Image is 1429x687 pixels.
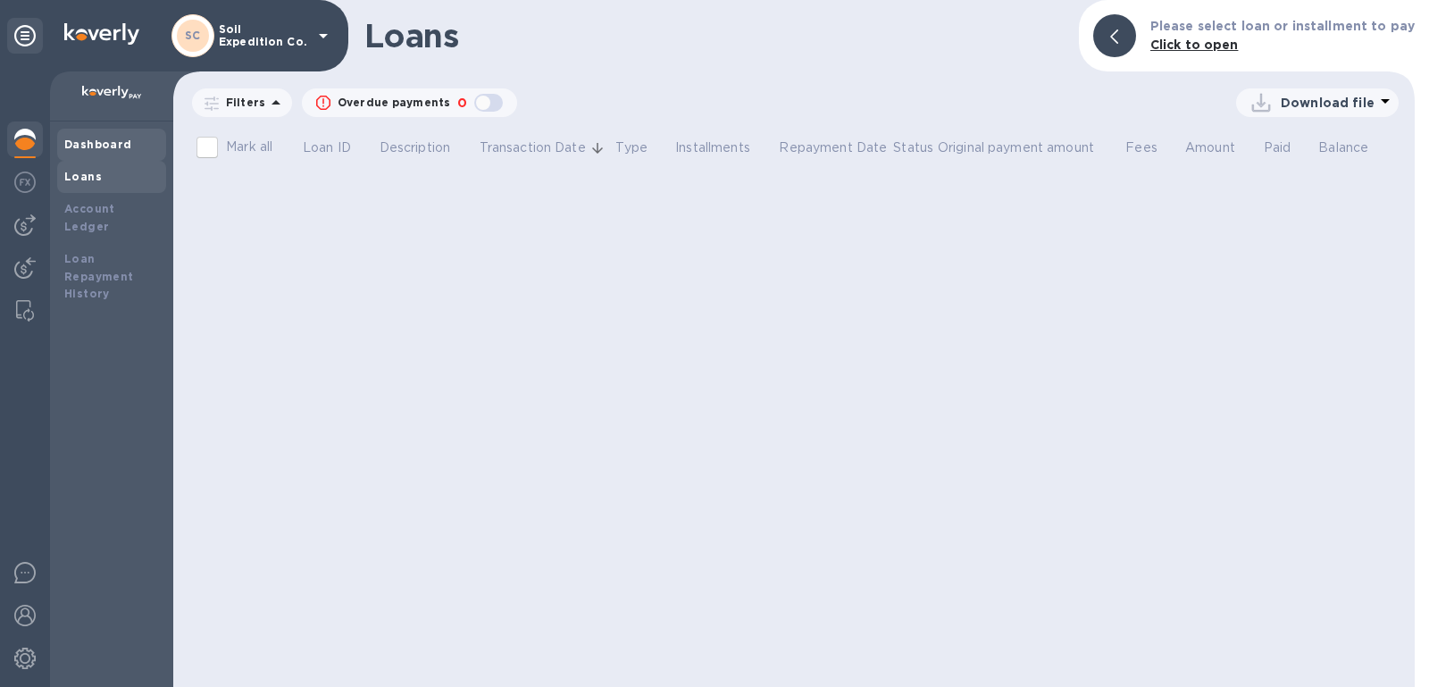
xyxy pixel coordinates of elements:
p: Filters [219,95,265,110]
p: Original payment amount [938,138,1094,157]
div: Unpin categories [7,18,43,54]
span: Type [615,138,671,157]
p: Transaction Date [480,138,586,157]
img: Logo [64,23,139,45]
p: Mark all [226,138,272,156]
button: Overdue payments0 [302,88,517,117]
img: Foreign exchange [14,172,36,193]
p: Description [380,138,450,157]
p: Fees [1125,138,1157,157]
p: Repayment Date [779,138,887,157]
span: Transaction Date [480,138,609,157]
b: Please select loan or installment to pay [1150,19,1415,33]
span: Original payment amount [938,138,1117,157]
b: Loans [64,170,102,183]
p: Overdue payments [338,95,450,111]
span: Description [380,138,473,157]
span: Balance [1318,138,1391,157]
h1: Loans [364,17,1065,54]
p: Status [893,138,933,157]
b: Click to open [1150,38,1239,52]
span: Paid [1264,138,1315,157]
b: Loan Repayment History [64,252,134,301]
span: Installments [675,138,773,157]
p: Amount [1185,138,1235,157]
b: SC [185,29,201,42]
p: Soil Expedition Co. [219,23,308,48]
span: Amount [1185,138,1258,157]
p: Download file [1281,94,1375,112]
p: Type [615,138,648,157]
span: Fees [1125,138,1181,157]
p: Loan ID [303,138,351,157]
p: Paid [1264,138,1291,157]
b: Account Ledger [64,202,115,233]
p: Balance [1318,138,1368,157]
b: Dashboard [64,138,132,151]
p: 0 [457,94,467,113]
p: Installments [675,138,750,157]
span: Loan ID [303,138,374,157]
